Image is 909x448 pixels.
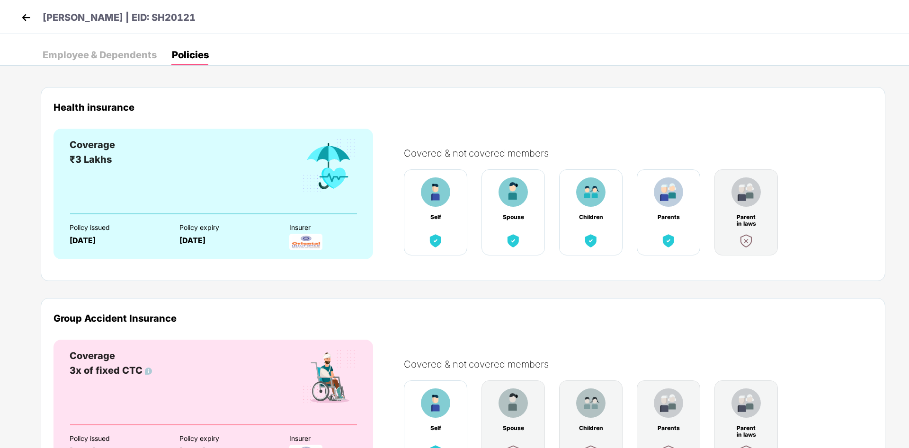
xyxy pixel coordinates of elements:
[53,102,873,113] div: Health insurance
[70,138,115,152] div: Coverage
[289,224,383,231] div: Insurer
[656,214,681,220] div: Parents
[70,349,152,363] div: Coverage
[579,425,603,431] div: Children
[731,388,761,418] img: benefitCardImg
[301,349,357,405] img: benefitCardImg
[654,388,683,418] img: benefitCardImg
[404,359,882,370] div: Covered & not covered members
[289,234,322,250] img: InsurerLogo
[301,138,357,194] img: benefitCardImg
[43,10,196,25] p: [PERSON_NAME] | EID: SH20121
[179,435,273,442] div: Policy expiry
[660,232,677,249] img: benefitCardImg
[582,232,599,249] img: benefitCardImg
[734,214,758,220] div: Parent in laws
[145,368,152,375] img: info
[427,232,444,249] img: benefitCardImg
[656,425,681,431] div: Parents
[70,224,163,231] div: Policy issued
[421,388,450,418] img: benefitCardImg
[70,154,112,165] span: ₹3 Lakhs
[501,425,526,431] div: Spouse
[734,425,758,431] div: Parent in laws
[576,388,606,418] img: benefitCardImg
[179,236,273,245] div: [DATE]
[70,236,163,245] div: [DATE]
[499,388,528,418] img: benefitCardImg
[499,177,528,207] img: benefitCardImg
[501,214,526,220] div: Spouse
[43,50,157,60] div: Employee & Dependents
[172,50,209,60] div: Policies
[731,177,761,207] img: benefitCardImg
[576,177,606,207] img: benefitCardImg
[70,435,163,442] div: Policy issued
[423,214,448,220] div: Self
[421,177,450,207] img: benefitCardImg
[179,224,273,231] div: Policy expiry
[19,10,33,25] img: back
[70,365,152,376] span: 3x of fixed CTC
[53,313,873,324] div: Group Accident Insurance
[423,425,448,431] div: Self
[654,177,683,207] img: benefitCardImg
[404,148,882,159] div: Covered & not covered members
[738,232,755,249] img: benefitCardImg
[579,214,603,220] div: Children
[289,435,383,442] div: Insurer
[505,232,522,249] img: benefitCardImg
